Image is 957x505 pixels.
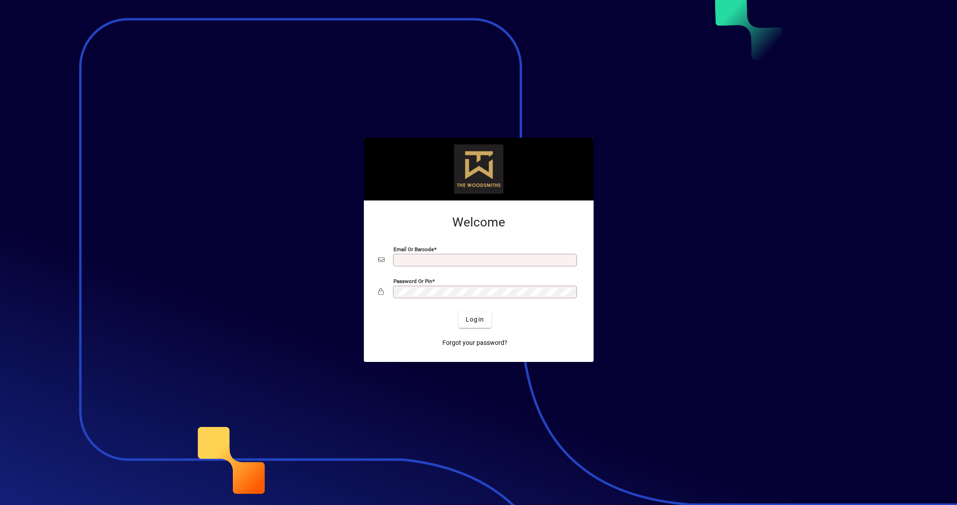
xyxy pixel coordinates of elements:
[393,246,434,252] mat-label: Email or Barcode
[459,312,491,328] button: Login
[393,278,432,284] mat-label: Password or Pin
[466,315,484,324] span: Login
[439,335,511,351] a: Forgot your password?
[378,215,579,230] h2: Welcome
[442,338,507,348] span: Forgot your password?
